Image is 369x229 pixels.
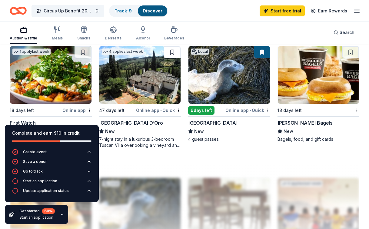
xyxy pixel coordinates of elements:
div: 6 days left [188,106,214,115]
img: Image for Villa Sogni D’Oro [99,46,181,104]
div: Alcohol [136,36,150,41]
span: New [194,128,204,135]
a: Earn Rewards [307,5,351,16]
div: Go to track [23,169,43,174]
button: Alcohol [136,24,150,44]
span: • [160,108,161,113]
a: Discover [143,8,162,13]
button: Create event [12,149,91,159]
div: First Watch [10,119,36,126]
a: Image for First Watch1 applylast week18 days leftOnline appFirst Watch5.0Food, gift card(s), mone... [10,46,92,142]
span: New [284,128,293,135]
div: Desserts [105,36,121,41]
div: Online app Quick [136,106,181,114]
div: Auction & raffle [10,36,37,41]
button: Update application status [12,188,91,197]
div: Meals [52,36,63,41]
button: Start an application [12,178,91,188]
span: New [105,128,115,135]
button: Circus Up Benefit 2025 [32,5,104,17]
img: Image for Bruegger's Bagels [278,46,359,104]
div: [GEOGRAPHIC_DATA] D’Oro [99,119,163,126]
div: [GEOGRAPHIC_DATA] [188,119,238,126]
div: Start an application [19,215,55,220]
div: 7-night stay in a luxurious 3-bedroom Tuscan Villa overlooking a vineyard and the ancient walled ... [99,136,181,148]
button: Snacks [77,24,90,44]
div: Complete and earn $10 in credit [12,130,91,137]
img: Image for First Watch [10,46,91,104]
button: Auction & raffle [10,24,37,44]
button: Beverages [164,24,184,44]
div: Start an application [23,179,57,184]
a: Image for Seacoast Science CenterLocal6days leftOnline app•Quick[GEOGRAPHIC_DATA]New4 guest passes [188,46,270,142]
span: Search [340,29,354,36]
img: Image for Seacoast Science Center [188,46,270,104]
button: Search [329,26,359,39]
a: Home [10,4,27,18]
div: Bagels, food, and gift cards [278,136,360,142]
div: Snacks [77,36,90,41]
div: Online app [62,106,92,114]
div: Create event [23,150,47,154]
div: Local [191,49,209,55]
div: Online app Quick [225,106,270,114]
div: Save a donor [23,159,47,164]
button: Desserts [105,24,121,44]
span: • [250,108,251,113]
a: Image for Villa Sogni D’Oro4 applieslast week47 days leftOnline app•Quick[GEOGRAPHIC_DATA] D’OroN... [99,46,181,148]
div: 4 guest passes [188,136,270,142]
div: Beverages [164,36,184,41]
a: Image for Bruegger's Bagels18 days left[PERSON_NAME] BagelsNewBagels, food, and gift cards [278,46,360,142]
div: [PERSON_NAME] Bagels [278,119,333,126]
a: Start free trial [260,5,305,16]
a: Track· 9 [115,8,132,13]
div: Get started [19,208,55,214]
button: Go to track [12,168,91,178]
div: 18 days left [278,107,302,114]
div: 47 days left [99,107,125,114]
div: 60 % [42,208,55,214]
button: Track· 9Discover [109,5,168,17]
button: Meals [52,24,63,44]
span: Circus Up Benefit 2025 [44,7,92,15]
div: Update application status [23,188,69,193]
div: 1 apply last week [12,49,51,55]
button: Save a donor [12,159,91,168]
div: 18 days left [10,107,34,114]
div: 4 applies last week [102,49,144,55]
